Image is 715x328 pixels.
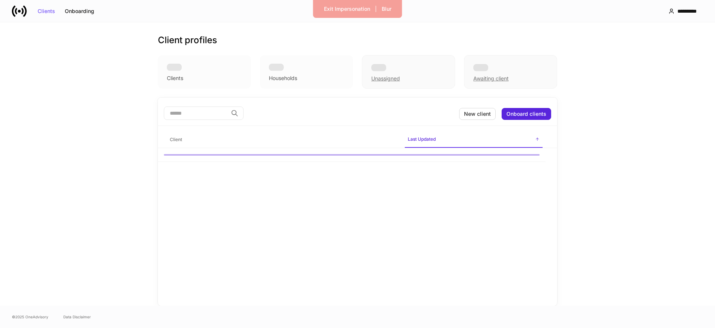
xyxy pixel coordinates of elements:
[158,34,217,46] h3: Client profiles
[473,75,509,82] div: Awaiting client
[464,111,491,117] div: New client
[170,136,182,143] h6: Client
[371,75,400,82] div: Unassigned
[33,5,60,17] button: Clients
[319,3,375,15] button: Exit Impersonation
[408,136,436,143] h6: Last Updated
[506,111,546,117] div: Onboard clients
[167,74,183,82] div: Clients
[382,6,391,12] div: Blur
[63,314,91,320] a: Data Disclaimer
[502,108,551,120] button: Onboard clients
[65,9,94,14] div: Onboarding
[405,132,543,148] span: Last Updated
[60,5,99,17] button: Onboarding
[459,108,496,120] button: New client
[464,55,557,89] div: Awaiting client
[12,314,48,320] span: © 2025 OneAdvisory
[269,74,297,82] div: Households
[167,132,399,147] span: Client
[38,9,55,14] div: Clients
[324,6,370,12] div: Exit Impersonation
[377,3,396,15] button: Blur
[362,55,455,89] div: Unassigned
